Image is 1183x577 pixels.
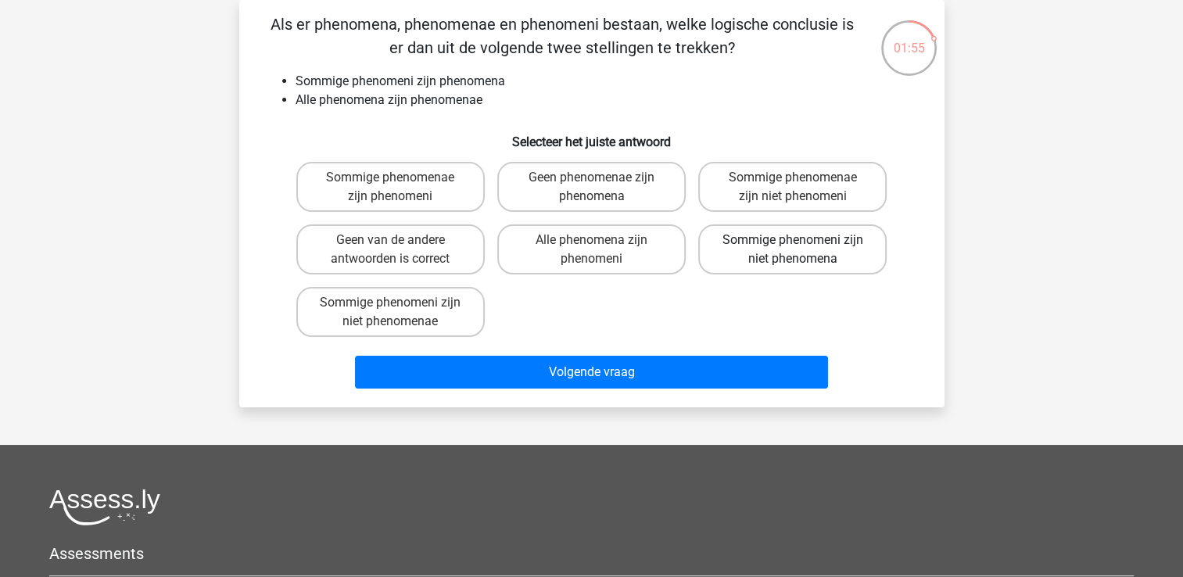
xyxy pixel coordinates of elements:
[296,224,485,274] label: Geen van de andere antwoorden is correct
[296,91,920,109] li: Alle phenomena zijn phenomenae
[296,287,485,337] label: Sommige phenomeni zijn niet phenomenae
[880,19,938,58] div: 01:55
[698,162,887,212] label: Sommige phenomenae zijn niet phenomeni
[49,544,1134,563] h5: Assessments
[296,162,485,212] label: Sommige phenomenae zijn phenomeni
[264,122,920,149] h6: Selecteer het juiste antwoord
[49,489,160,525] img: Assessly logo
[296,72,920,91] li: Sommige phenomeni zijn phenomena
[698,224,887,274] label: Sommige phenomeni zijn niet phenomena
[497,224,686,274] label: Alle phenomena zijn phenomeni
[497,162,686,212] label: Geen phenomenae zijn phenomena
[264,13,861,59] p: Als er phenomena, phenomenae en phenomeni bestaan, welke logische conclusie is er dan uit de volg...
[355,356,828,389] button: Volgende vraag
